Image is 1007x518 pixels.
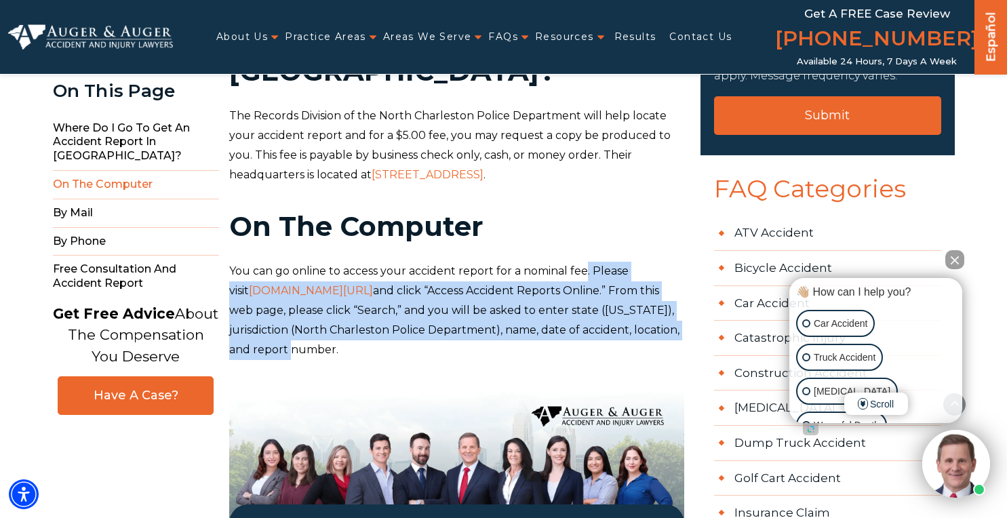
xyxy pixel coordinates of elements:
[803,423,818,435] a: Open intaker chat
[714,391,941,426] a: [MEDICAL_DATA]
[793,285,959,300] div: 👋🏼 How can I help you?
[922,430,990,498] img: Intaker widget Avatar
[72,388,199,403] span: Have A Case?
[945,250,964,269] button: Close Intaker Chat Widget
[53,256,219,298] span: Free Consultation and Accident Report
[53,81,219,101] div: On This Page
[714,251,941,286] a: Bicycle Accident
[229,264,629,297] span: You can go online to access your accident report for a nominal fee. Please visit
[8,24,173,49] img: Auger & Auger Accident and Injury Lawyers Logo
[714,216,941,251] a: ATV Accident
[229,210,483,243] strong: On The Computer
[383,23,472,51] a: Areas We Serve
[53,199,219,228] span: By Mail
[53,115,219,171] span: Where Do I Go to Get an Accident Report in [GEOGRAPHIC_DATA]?
[669,23,732,51] a: Contact Us
[53,171,219,199] span: On The Computer
[535,23,594,51] a: Resources
[797,56,957,67] span: Available 24 Hours, 7 Days a Week
[714,96,941,135] input: Submit
[700,176,955,216] h4: FAQ Categories
[53,305,175,322] strong: Get Free Advice
[714,461,941,496] a: Golf Cart Accident
[53,303,218,367] p: About The Compensation You Deserve
[58,376,214,415] a: Have A Case?
[714,286,941,321] a: Car Accident
[804,7,950,20] span: Get a FREE Case Review
[229,109,671,180] span: The Records Division of the North Charleston Police Department will help locate your accident rep...
[372,168,483,181] a: [STREET_ADDRESS]
[285,23,366,51] a: Practice Areas
[488,23,518,51] a: FAQs
[9,479,39,509] div: Accessibility Menu
[814,315,867,332] p: Car Accident
[775,24,979,56] a: [PHONE_NUMBER]
[844,393,908,415] span: Scroll
[814,383,890,400] p: [MEDICAL_DATA]
[229,284,679,355] span: and click “Access Accident Reports Online.” From this web page, please click “Search,” and you wi...
[216,23,268,51] a: About Us
[614,23,656,51] a: Results
[249,284,373,297] a: [DOMAIN_NAME][URL]
[714,356,941,391] a: Construction Accident
[814,349,875,366] p: Truck Accident
[53,228,219,256] span: By Phone
[714,426,941,461] a: Dump Truck Accident
[714,321,941,356] a: Catastrophic Injury
[814,417,880,434] p: Wrongful Death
